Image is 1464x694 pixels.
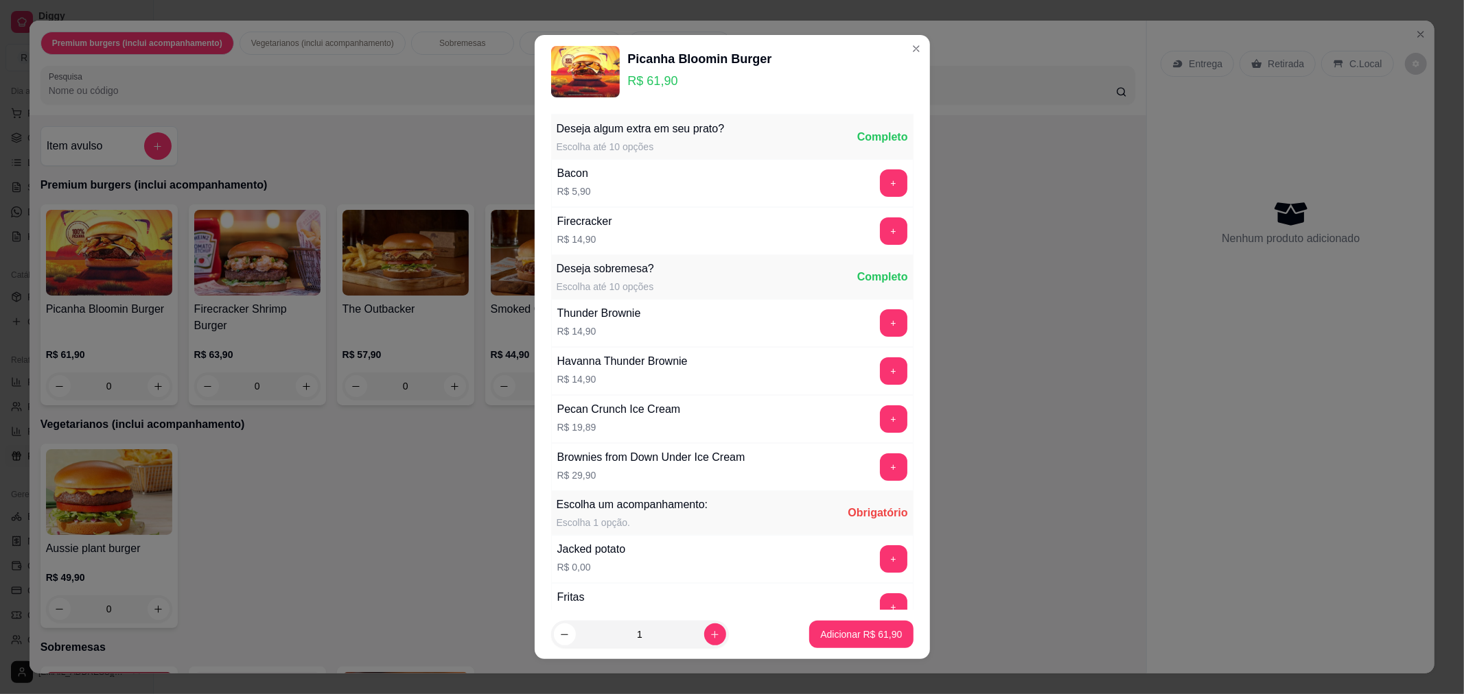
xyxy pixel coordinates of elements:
div: Bacon [557,165,591,182]
div: Brownies from Down Under Ice Cream [557,449,745,466]
div: Escolha até 10 opções [557,280,654,294]
button: add [880,357,907,385]
p: Adicionar R$ 61,90 [820,627,902,641]
button: add [880,217,907,245]
button: add [880,309,907,337]
button: add [880,545,907,573]
p: R$ 14,90 [557,232,612,246]
div: Thunder Brownie [557,305,641,322]
div: Completo [857,269,908,285]
button: decrease-product-quantity [554,623,576,645]
div: Fritas [557,589,591,606]
div: Escolha até 10 opções [557,140,725,154]
p: R$ 5,90 [557,184,591,198]
p: R$ 0,00 [557,560,626,574]
div: Completo [857,129,908,145]
div: Jacked potato [557,541,626,558]
div: Escolha 1 opção. [557,516,708,529]
div: Escolha um acompanhamento: [557,496,708,513]
div: Havanna Thunder Brownie [557,353,688,370]
img: product-image [551,46,620,97]
div: Pecan Crunch Ice Cream [557,401,681,418]
p: R$ 14,90 [557,324,641,338]
button: Close [905,38,927,60]
button: add [880,169,907,197]
button: add [880,453,907,481]
div: Deseja sobremesa? [557,261,654,277]
div: Deseja algum extra em seu prato? [557,121,725,137]
p: R$ 61,90 [628,71,772,91]
button: Adicionar R$ 61,90 [809,621,913,648]
button: increase-product-quantity [704,623,726,645]
p: R$ 0,00 [557,608,591,622]
p: R$ 14,90 [557,372,688,386]
button: add [880,405,907,433]
p: R$ 29,90 [557,468,745,482]
div: Obrigatório [848,505,907,521]
button: add [880,593,907,621]
p: R$ 19,89 [557,420,681,434]
div: Picanha Bloomin Burger [628,49,772,69]
div: Firecracker [557,213,612,230]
